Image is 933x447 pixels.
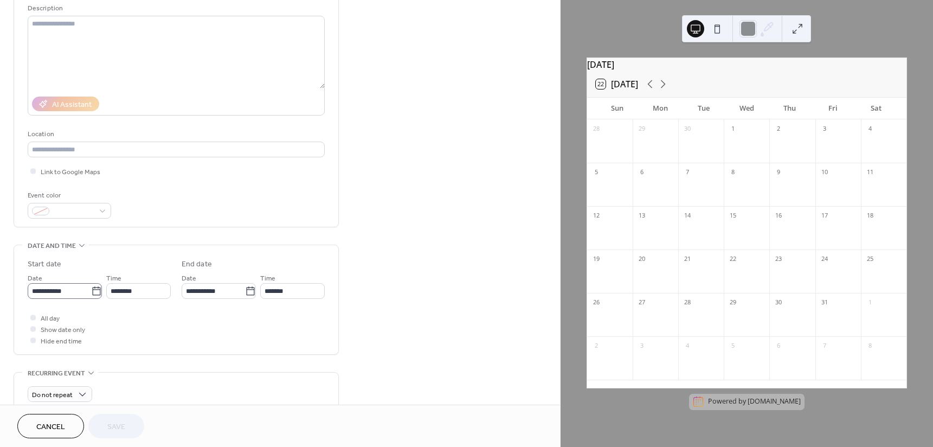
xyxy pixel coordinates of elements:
[636,340,648,352] div: 3
[587,58,906,71] div: [DATE]
[41,324,85,336] span: Show date only
[727,340,739,352] div: 5
[28,3,323,14] div: Description
[812,98,855,119] div: Fri
[819,340,831,352] div: 7
[727,297,739,309] div: 29
[28,259,61,270] div: Start date
[725,98,768,119] div: Wed
[773,123,784,135] div: 2
[854,98,898,119] div: Sat
[819,297,831,309] div: 31
[768,98,812,119] div: Thu
[773,253,784,265] div: 23
[590,123,602,135] div: 28
[773,297,784,309] div: 30
[590,297,602,309] div: 26
[727,123,739,135] div: 1
[41,336,82,347] span: Hide end time
[590,253,602,265] div: 19
[682,98,725,119] div: Tue
[636,167,648,178] div: 6
[592,76,642,92] button: 22[DATE]
[28,368,85,379] span: Recurring event
[819,253,831,265] div: 24
[681,123,693,135] div: 30
[28,273,42,284] span: Date
[819,123,831,135] div: 3
[182,273,196,284] span: Date
[708,397,801,406] div: Powered by
[32,389,73,401] span: Do not repeat
[636,297,648,309] div: 27
[864,210,876,222] div: 18
[36,422,65,433] span: Cancel
[727,167,739,178] div: 8
[681,253,693,265] div: 21
[28,240,76,252] span: Date and time
[681,210,693,222] div: 14
[639,98,682,119] div: Mon
[681,340,693,352] div: 4
[819,210,831,222] div: 17
[773,167,784,178] div: 9
[864,167,876,178] div: 11
[636,210,648,222] div: 13
[590,340,602,352] div: 2
[260,273,275,284] span: Time
[182,259,212,270] div: End date
[748,397,801,406] a: [DOMAIN_NAME]
[596,98,639,119] div: Sun
[773,340,784,352] div: 6
[41,313,60,324] span: All day
[106,273,121,284] span: Time
[590,167,602,178] div: 5
[864,253,876,265] div: 25
[636,253,648,265] div: 20
[590,210,602,222] div: 12
[681,167,693,178] div: 7
[864,340,876,352] div: 8
[636,123,648,135] div: 29
[681,297,693,309] div: 28
[727,210,739,222] div: 15
[819,167,831,178] div: 10
[41,167,100,178] span: Link to Google Maps
[864,297,876,309] div: 1
[28,190,109,201] div: Event color
[17,414,84,438] button: Cancel
[773,210,784,222] div: 16
[28,129,323,140] div: Location
[864,123,876,135] div: 4
[727,253,739,265] div: 22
